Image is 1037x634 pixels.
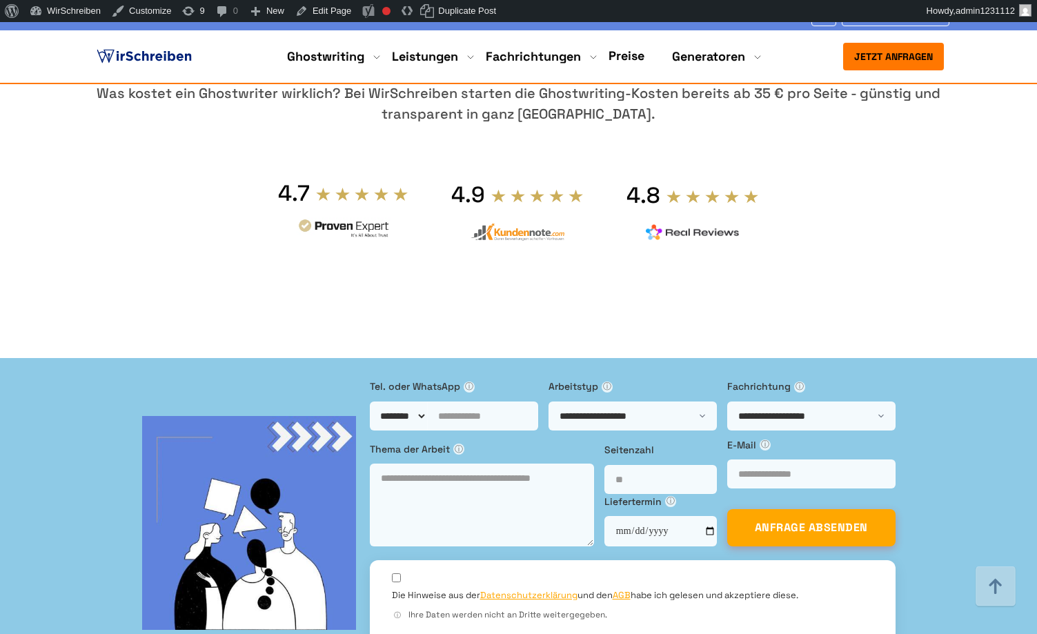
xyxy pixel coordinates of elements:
a: Ghostwriting [287,48,364,65]
span: ⓘ [665,496,676,507]
label: Tel. oder WhatsApp [370,379,538,394]
img: realreviews [646,224,740,241]
div: 4.7 [278,179,310,207]
label: Die Hinweise aus der und den habe ich gelesen und akzeptiere diese. [392,589,798,602]
span: ⓘ [392,610,403,621]
a: AGB [613,589,631,601]
span: ⓘ [464,382,475,393]
div: Focus keyphrase not set [382,7,391,15]
span: ⓘ [760,439,771,450]
button: Jetzt anfragen [843,43,944,70]
label: Arbeitstyp [549,379,717,394]
label: Fachrichtung [727,379,896,394]
span: ⓘ [453,444,464,455]
a: Leistungen [392,48,458,65]
label: E-Mail [727,437,896,453]
img: logo ghostwriter-österreich [94,46,195,67]
a: Datenschutzerklärung [480,589,577,601]
div: Ihre Daten werden nicht an Dritte weitergegeben. [392,608,873,622]
img: stars [666,189,760,204]
img: bg [142,416,356,630]
label: Thema der Arbeit [370,442,594,457]
img: stars [491,188,584,204]
div: Was kostet ein Ghostwriter wirklich? Bei WirSchreiben starten die Ghostwriting-Kosten bereits ab ... [88,83,949,124]
img: button top [975,566,1016,608]
span: admin1231112 [956,6,1015,16]
a: Fachrichtungen [486,48,581,65]
div: 4.9 [451,181,485,208]
a: Generatoren [672,48,745,65]
label: Seitenzahl [604,442,717,457]
div: 4.8 [626,181,660,209]
img: kundennote [471,223,564,241]
span: ⓘ [794,382,805,393]
button: ANFRAGE ABSENDEN [727,509,896,546]
label: Liefertermin [604,494,717,509]
a: Preise [609,48,644,63]
span: ⓘ [602,382,613,393]
img: stars [315,186,409,201]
